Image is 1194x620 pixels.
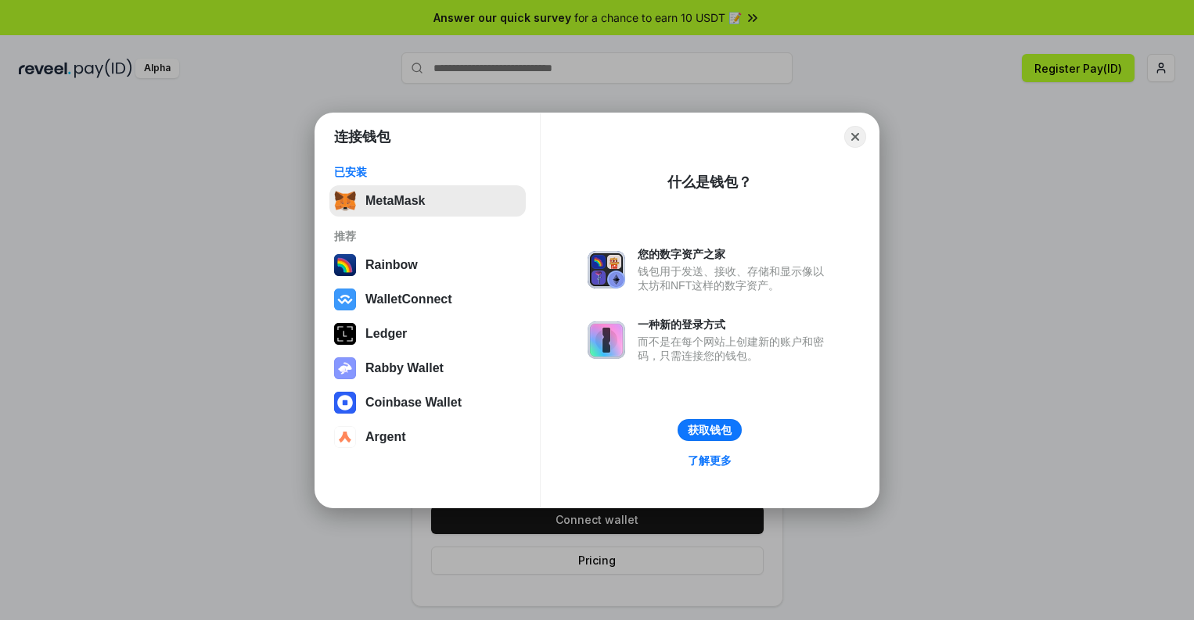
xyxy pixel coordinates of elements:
div: Rabby Wallet [365,361,444,375]
img: svg+xml,%3Csvg%20width%3D%22120%22%20height%3D%22120%22%20viewBox%3D%220%200%20120%20120%22%20fil... [334,254,356,276]
img: svg+xml,%3Csvg%20fill%3D%22none%22%20height%3D%2233%22%20viewBox%3D%220%200%2035%2033%22%20width%... [334,190,356,212]
div: 钱包用于发送、接收、存储和显示像以太坊和NFT这样的数字资产。 [638,264,832,292]
a: 了解更多 [678,450,741,471]
button: WalletConnect [329,284,526,315]
div: WalletConnect [365,292,452,306]
img: svg+xml,%3Csvg%20xmlns%3D%22http%3A%2F%2Fwww.w3.org%2F2000%2Fsvg%22%20width%3D%2228%22%20height%3... [334,323,356,345]
div: 推荐 [334,229,521,243]
img: svg+xml,%3Csvg%20width%3D%2228%22%20height%3D%2228%22%20viewBox%3D%220%200%2028%2028%22%20fill%3D... [334,288,356,310]
img: svg+xml,%3Csvg%20width%3D%2228%22%20height%3D%2228%22%20viewBox%3D%220%200%2028%2028%22%20fill%3D... [334,426,356,448]
img: svg+xml,%3Csvg%20width%3D%2228%22%20height%3D%2228%22%20viewBox%3D%220%200%2028%2028%22%20fill%3D... [334,392,356,414]
img: svg+xml,%3Csvg%20xmlns%3D%22http%3A%2F%2Fwww.w3.org%2F2000%2Fsvg%22%20fill%3D%22none%22%20viewBox... [334,357,356,379]
div: 获取钱包 [688,423,732,437]
button: Ledger [329,318,526,349]
button: Close [844,126,866,148]
img: svg+xml,%3Csvg%20xmlns%3D%22http%3A%2F%2Fwww.w3.org%2F2000%2Fsvg%22%20fill%3D%22none%22%20viewBox... [588,321,625,359]
div: 了解更多 [688,453,732,468]
button: Rabby Wallet [329,353,526,384]
div: Argent [365,430,406,444]
h1: 连接钱包 [334,127,390,146]
div: 什么是钱包？ [667,173,752,192]
div: Ledger [365,327,407,341]
div: 一种新的登录方式 [638,317,832,332]
button: 获取钱包 [678,419,742,441]
button: Rainbow [329,249,526,281]
div: 您的数字资产之家 [638,247,832,261]
button: Argent [329,421,526,453]
button: MetaMask [329,185,526,217]
div: Coinbase Wallet [365,396,462,410]
div: Rainbow [365,258,418,272]
button: Coinbase Wallet [329,387,526,418]
div: 而不是在每个网站上创建新的账户和密码，只需连接您的钱包。 [638,335,832,363]
div: MetaMask [365,194,425,208]
img: svg+xml,%3Csvg%20xmlns%3D%22http%3A%2F%2Fwww.w3.org%2F2000%2Fsvg%22%20fill%3D%22none%22%20viewBox... [588,251,625,288]
div: 已安装 [334,165,521,179]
